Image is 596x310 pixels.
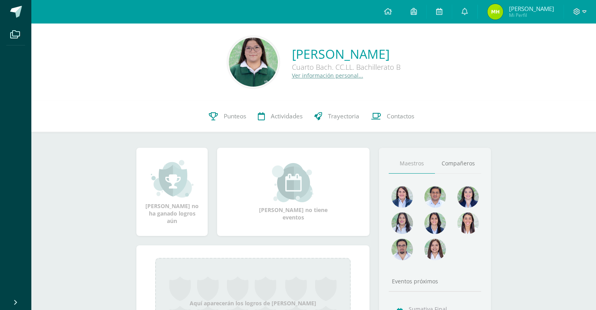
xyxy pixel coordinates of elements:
[252,101,308,132] a: Actividades
[509,12,554,18] span: Mi Perfil
[292,62,400,72] div: Cuarto Bach. CC.LL. Bachillerato B
[509,5,554,13] span: [PERSON_NAME]
[271,112,303,120] span: Actividades
[229,38,278,87] img: 4033c1a682729420a6a2ab8e0a42760e.png
[292,45,400,62] a: [PERSON_NAME]
[391,186,413,208] img: 4477f7ca9110c21fc6bc39c35d56baaa.png
[424,186,446,208] img: 1e7bfa517bf798cc96a9d855bf172288.png
[487,4,503,20] img: 8cfee9302e94c67f695fad48b611364c.png
[424,239,446,260] img: 1be4a43e63524e8157c558615cd4c825.png
[387,112,414,120] span: Contactos
[328,112,359,120] span: Trayectoria
[457,212,479,234] img: 38d188cc98c34aa903096de2d1c9671e.png
[144,159,200,225] div: [PERSON_NAME] no ha ganado logros aún
[391,212,413,234] img: 1934cc27df4ca65fd091d7882280e9dd.png
[224,112,246,120] span: Punteos
[203,101,252,132] a: Punteos
[391,239,413,260] img: d7e1be39c7a5a7a89cfb5608a6c66141.png
[389,277,481,285] div: Eventos próximos
[435,154,481,174] a: Compañeros
[292,72,363,79] a: Ver información personal...
[424,212,446,234] img: d4e0c534ae446c0d00535d3bb96704e9.png
[151,159,194,198] img: achievement_small.png
[308,101,365,132] a: Trayectoria
[272,163,315,202] img: event_small.png
[457,186,479,208] img: 468d0cd9ecfcbce804e3ccd48d13f1ad.png
[254,163,333,221] div: [PERSON_NAME] no tiene eventos
[389,154,435,174] a: Maestros
[365,101,420,132] a: Contactos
